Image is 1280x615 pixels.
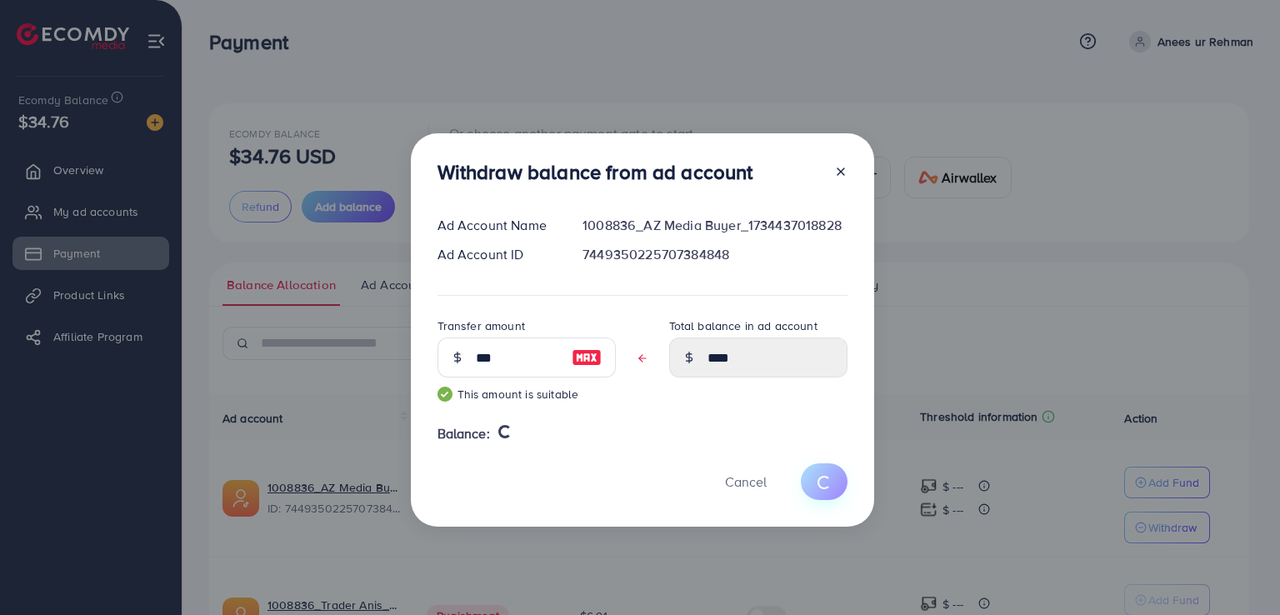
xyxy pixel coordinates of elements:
h3: Withdraw balance from ad account [437,160,753,184]
span: Cancel [725,472,767,491]
label: Total balance in ad account [669,317,817,334]
small: This amount is suitable [437,386,616,402]
div: 7449350225707384848 [569,245,860,264]
div: 1008836_AZ Media Buyer_1734437018828 [569,216,860,235]
iframe: Chat [1209,540,1267,602]
div: Ad Account Name [424,216,570,235]
img: image [572,347,602,367]
div: Ad Account ID [424,245,570,264]
img: guide [437,387,452,402]
button: Cancel [704,463,787,499]
span: Balance: [437,424,490,443]
label: Transfer amount [437,317,525,334]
